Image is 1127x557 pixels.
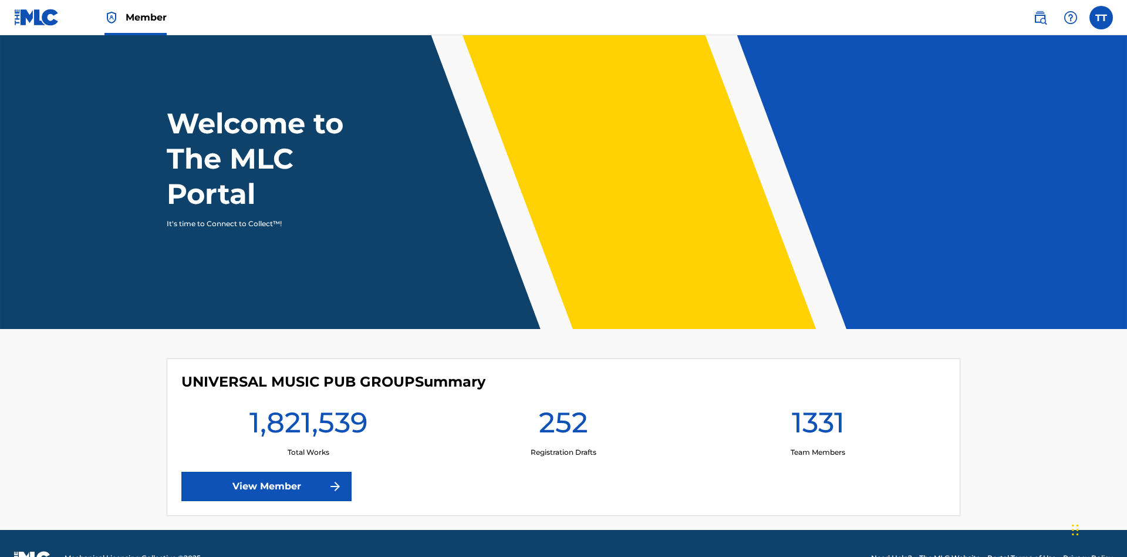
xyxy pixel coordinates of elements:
h1: 1331 [792,405,845,447]
p: It's time to Connect to Collect™! [167,219,370,229]
img: f7272a7cc735f4ea7f67.svg [328,479,342,494]
a: Public Search [1028,6,1052,29]
div: Drag [1072,512,1079,548]
div: Help [1059,6,1082,29]
img: search [1033,11,1047,25]
img: help [1064,11,1078,25]
p: Total Works [288,447,329,458]
h1: 1,821,539 [249,405,368,447]
h1: Welcome to The MLC Portal [167,106,386,212]
div: User Menu [1089,6,1113,29]
iframe: Chat Widget [1068,501,1127,557]
img: Top Rightsholder [104,11,119,25]
h4: UNIVERSAL MUSIC PUB GROUP [181,373,485,391]
a: View Member [181,472,352,501]
img: MLC Logo [14,9,59,26]
span: Member [126,11,167,24]
h1: 252 [539,405,588,447]
p: Registration Drafts [531,447,596,458]
p: Team Members [791,447,845,458]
